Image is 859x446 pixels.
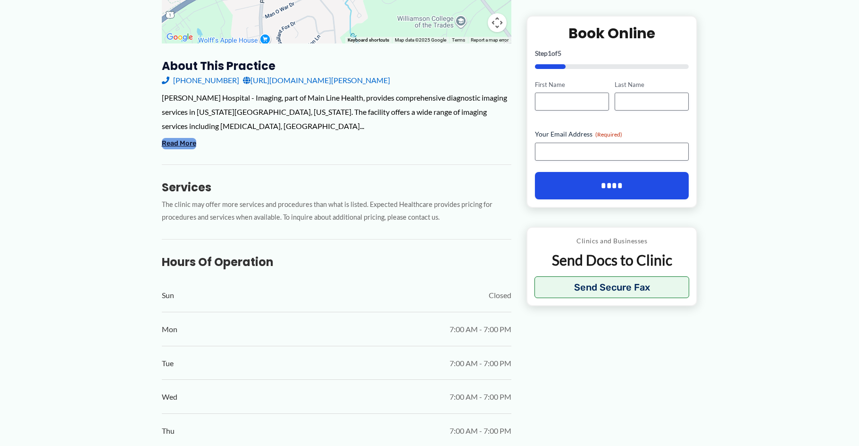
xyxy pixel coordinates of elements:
[164,31,195,43] a: Open this area in Google Maps (opens a new window)
[450,322,511,336] span: 7:00 AM - 7:00 PM
[243,73,390,87] a: [URL][DOMAIN_NAME][PERSON_NAME]
[535,129,689,139] label: Your Email Address
[534,276,690,298] button: Send Secure Fax
[162,138,196,149] button: Read More
[162,390,177,404] span: Wed
[471,37,509,43] a: Report a map error
[450,424,511,438] span: 7:00 AM - 7:00 PM
[489,288,511,302] span: Closed
[450,356,511,370] span: 7:00 AM - 7:00 PM
[162,356,174,370] span: Tue
[162,91,511,133] div: [PERSON_NAME] Hospital - Imaging, part of Main Line Health, provides comprehensive diagnostic ima...
[450,390,511,404] span: 7:00 AM - 7:00 PM
[615,80,689,89] label: Last Name
[162,424,175,438] span: Thu
[162,322,177,336] span: Mon
[595,131,622,138] span: (Required)
[535,24,689,42] h2: Book Online
[488,13,507,32] button: Map camera controls
[534,251,690,269] p: Send Docs to Clinic
[348,37,389,43] button: Keyboard shortcuts
[162,73,239,87] a: [PHONE_NUMBER]
[558,49,561,57] span: 5
[162,198,511,224] p: The clinic may offer more services and procedures than what is listed. Expected Healthcare provid...
[452,37,465,43] a: Terms
[395,37,446,43] span: Map data ©2025 Google
[535,50,689,56] p: Step of
[535,80,609,89] label: First Name
[162,255,511,269] h3: Hours of Operation
[164,31,195,43] img: Google
[162,180,511,195] h3: Services
[548,49,551,57] span: 1
[162,59,511,73] h3: About this practice
[162,288,174,302] span: Sun
[534,235,690,247] p: Clinics and Businesses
